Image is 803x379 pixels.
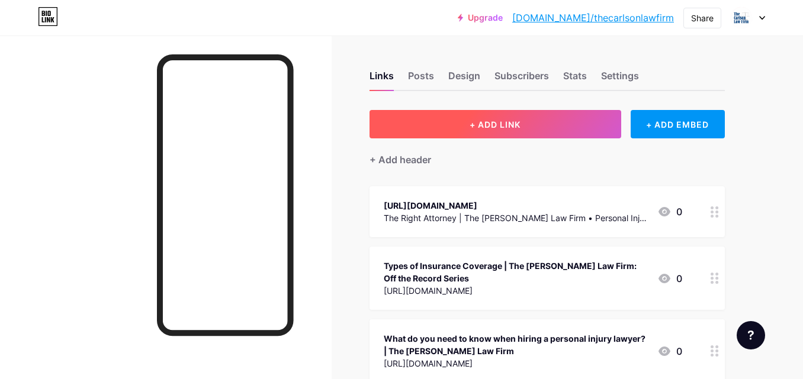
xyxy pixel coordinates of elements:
[408,69,434,90] div: Posts
[730,7,753,29] img: thecarlsonlawfirm
[657,344,682,358] div: 0
[384,199,648,212] div: [URL][DOMAIN_NAME]
[458,13,503,22] a: Upgrade
[494,69,549,90] div: Subscribers
[370,153,431,167] div: + Add header
[657,205,682,219] div: 0
[384,212,648,224] div: The Right Attorney | The [PERSON_NAME] Law Firm • Personal Injury Trial Lawyers
[370,110,621,138] button: + ADD LINK
[384,332,648,357] div: What do you need to know when hiring a personal injury lawyer? | The [PERSON_NAME] Law Firm
[657,271,682,286] div: 0
[512,11,674,25] a: [DOMAIN_NAME]/thecarlsonlawfirm
[470,119,521,129] span: + ADD LINK
[384,357,648,370] div: [URL][DOMAIN_NAME]
[384,284,648,297] div: [URL][DOMAIN_NAME]
[691,12,714,24] div: Share
[448,69,480,90] div: Design
[384,260,648,284] div: Types of Insurance Coverage | The [PERSON_NAME] Law Firm: Off the Record Series
[601,69,639,90] div: Settings
[631,110,725,138] div: + ADD EMBED
[370,69,394,90] div: Links
[563,69,587,90] div: Stats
